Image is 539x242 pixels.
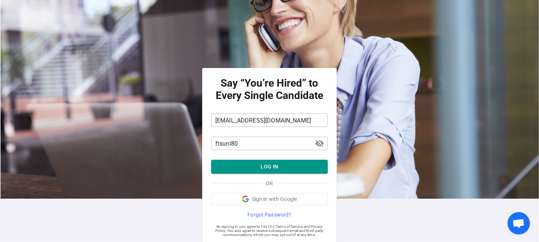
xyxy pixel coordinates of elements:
[315,139,324,148] span: visibility_off
[211,114,328,126] input: Email Address*
[211,224,328,237] span: By signing in, you agree to 10x10's Terms of Service and Privacy Policy. You also agree to receiv...
[211,193,328,205] button: Sign in with Google
[252,195,297,203] span: Sign in with Google
[211,160,328,174] button: LOG IN
[247,211,291,218] span: Forgot Password?
[211,211,328,218] a: Forgot Password?
[266,180,273,187] span: OR
[508,212,530,235] a: Open chat
[211,137,328,149] input: Password*
[211,77,328,102] strong: Say “You’re Hired” to Every Single Candidate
